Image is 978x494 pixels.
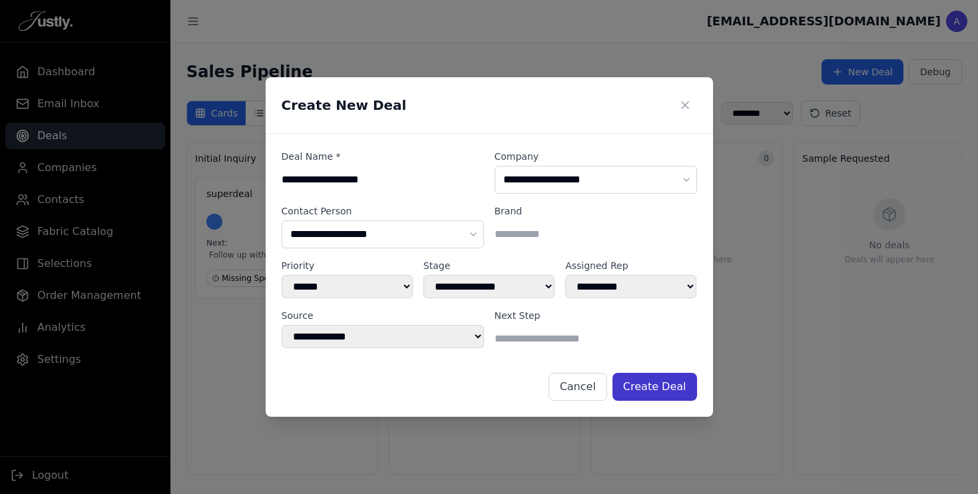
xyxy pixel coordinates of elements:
[565,259,696,272] label: Assigned Rep
[495,309,697,322] label: Next Step
[282,309,484,322] label: Source
[282,96,407,115] h2: Create New Deal
[549,373,607,401] button: Cancel
[423,259,555,272] label: Stage
[495,150,697,163] label: Company
[612,373,697,401] button: Create Deal
[282,204,484,218] label: Contact Person
[495,204,697,218] label: Brand
[282,259,413,272] label: Priority
[282,150,484,163] label: Deal Name *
